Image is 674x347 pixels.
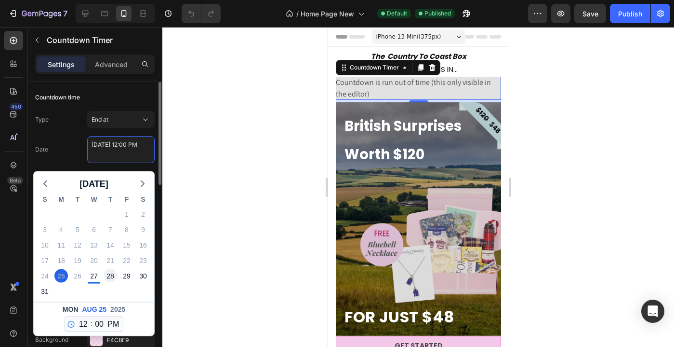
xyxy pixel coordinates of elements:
[87,223,101,236] div: Wednesday, Aug 6, 2025
[66,313,115,325] div: GET STARTED
[38,254,52,267] div: Sunday, Aug 17, 2025
[9,103,23,111] div: 450
[38,223,52,236] div: Sunday, Aug 3, 2025
[135,194,151,207] div: S
[53,194,69,207] div: M
[38,238,52,252] div: Sunday, Aug 10, 2025
[120,238,133,252] div: Friday, Aug 15, 2025
[641,300,664,323] div: Open Intercom Messenger
[574,4,606,23] button: Save
[87,254,101,267] div: Wednesday, Aug 20, 2025
[54,254,68,267] div: Monday, Aug 18, 2025
[86,194,102,207] div: W
[120,269,133,283] div: Friday, Aug 29, 2025
[104,223,117,236] div: Thursday, Aug 7, 2025
[54,269,68,283] div: Monday, Aug 25, 2025
[104,238,117,252] div: Thursday, Aug 14, 2025
[87,238,101,252] div: Wednesday, Aug 13, 2025
[4,4,72,23] button: 7
[102,194,119,207] div: T
[182,4,221,23] div: Undo/Redo
[48,59,75,69] p: Settings
[35,145,48,154] div: Date
[71,223,84,236] div: Tuesday, Aug 5, 2025
[79,177,108,191] span: [DATE]
[136,223,150,236] div: Saturday, Aug 9, 2025
[91,318,93,330] span: :
[92,116,108,123] span: End at
[119,194,135,207] div: F
[35,335,68,344] div: Background
[136,269,150,283] div: Saturday, Aug 30, 2025
[120,223,133,236] div: Friday, Aug 8, 2025
[35,93,80,102] div: Countdown time
[87,269,101,283] div: Wednesday, Aug 27, 2025
[63,305,79,315] span: Mon
[54,223,68,236] div: Monday, Aug 4, 2025
[387,9,407,18] span: Default
[71,254,84,267] div: Tuesday, Aug 19, 2025
[87,111,155,128] button: End at
[38,269,52,283] div: Sunday, Aug 24, 2025
[610,4,650,23] button: Publish
[104,254,117,267] div: Thursday, Aug 21, 2025
[82,305,97,315] span: Aug
[63,8,67,19] p: 7
[35,115,49,124] div: Type
[582,10,598,18] span: Save
[69,194,86,207] div: T
[328,27,509,347] iframe: Design area
[110,305,125,315] span: 2025
[37,194,53,207] div: S
[120,208,133,221] div: Friday, Aug 1, 2025
[7,177,23,184] div: Beta
[301,9,354,19] span: Home Page New
[8,309,173,329] a: GET STARTED
[99,305,107,315] span: 25
[136,254,150,267] div: Saturday, Aug 23, 2025
[296,9,299,19] span: /
[120,254,133,267] div: Friday, Aug 22, 2025
[71,269,84,283] div: Tuesday, Aug 26, 2025
[104,269,117,283] div: Thursday, Aug 28, 2025
[54,238,68,252] div: Monday, Aug 11, 2025
[38,285,52,298] div: Sunday, Aug 31, 2025
[107,336,152,345] div: F4C8E9
[618,9,642,19] div: Publish
[71,238,84,252] div: Tuesday, Aug 12, 2025
[95,59,128,69] p: Advanced
[47,34,151,46] p: Countdown Timer
[424,9,451,18] span: Published
[136,208,150,221] div: Saturday, Aug 2, 2025
[76,177,112,191] button: [DATE]
[136,238,150,252] div: Saturday, Aug 16, 2025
